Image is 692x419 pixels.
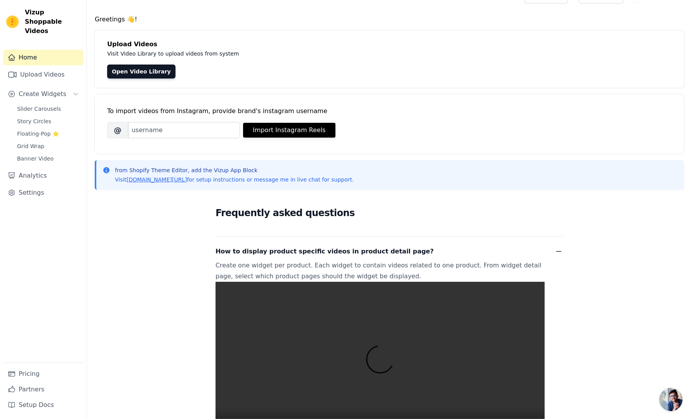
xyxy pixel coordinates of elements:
span: Floating-Pop ⭐ [17,130,59,138]
p: from Shopify Theme Editor, add the Vizup App Block [115,166,354,174]
a: Settings [3,185,83,201]
img: Vizup [6,16,19,28]
h2: Frequently asked questions [216,205,563,221]
span: Banner Video [17,155,54,162]
a: Open chat [659,388,683,411]
a: Upload Videos [3,67,83,82]
button: Create Widgets [3,86,83,102]
span: Vizup Shoppable Videos [25,8,80,36]
span: Grid Wrap [17,142,44,150]
input: username [128,122,240,138]
a: [DOMAIN_NAME][URL] [127,176,187,183]
a: Banner Video [12,153,83,164]
h4: Upload Videos [107,40,672,49]
a: Home [3,50,83,65]
a: Slider Carousels [12,103,83,114]
a: Partners [3,382,83,397]
span: How to display product specific videos in product detail page? [216,246,434,257]
a: Floating-Pop ⭐ [12,128,83,139]
span: Create Widgets [19,89,66,99]
p: Visit for setup instructions or message me in live chat for support. [115,176,354,183]
span: @ [107,122,128,138]
p: Visit Video Library to upload videos from system [107,49,455,58]
a: Pricing [3,366,83,382]
a: Grid Wrap [12,141,83,152]
div: To import videos from Instagram, provide brand's instagram username [107,106,672,116]
a: Analytics [3,168,83,183]
a: Open Video Library [107,65,176,79]
span: Story Circles [17,117,51,125]
button: How to display product specific videos in product detail page? [216,246,563,257]
h4: Greetings 👋! [95,15,684,24]
button: Import Instagram Reels [243,123,336,138]
a: Story Circles [12,116,83,127]
a: Setup Docs [3,397,83,413]
span: Slider Carousels [17,105,61,113]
